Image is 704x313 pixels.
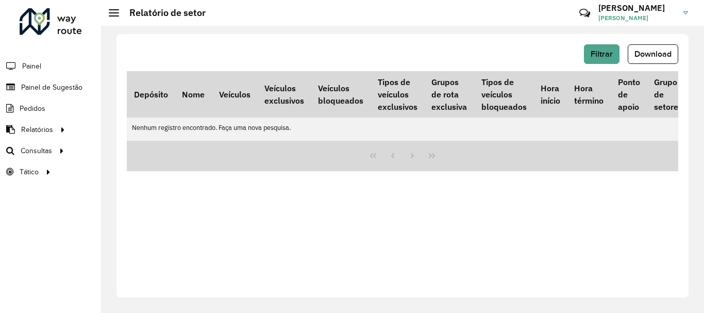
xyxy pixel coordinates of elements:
th: Veículos exclusivos [257,71,311,118]
th: Veículos bloqueados [311,71,371,118]
span: Tático [20,167,39,177]
th: Hora início [533,71,567,118]
th: Tipos de veículos exclusivos [371,71,424,118]
th: Ponto de apoio [611,71,647,118]
th: Nome [175,71,211,118]
th: Veículos [212,71,257,118]
span: Filtrar [591,50,613,58]
a: Contato Rápido [574,2,596,24]
span: [PERSON_NAME] [598,13,676,23]
h2: Relatório de setor [119,7,206,19]
span: Painel [22,61,41,72]
button: Filtrar [584,44,619,64]
span: Pedidos [20,103,45,114]
span: Relatórios [21,124,53,135]
th: Grupo de setores [647,71,689,118]
span: Download [634,50,672,58]
span: Painel de Sugestão [21,82,82,93]
th: Tipos de veículos bloqueados [474,71,533,118]
h3: [PERSON_NAME] [598,3,676,13]
th: Depósito [127,71,175,118]
th: Grupos de rota exclusiva [424,71,474,118]
button: Download [628,44,678,64]
th: Hora término [567,71,611,118]
span: Consultas [21,145,52,156]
